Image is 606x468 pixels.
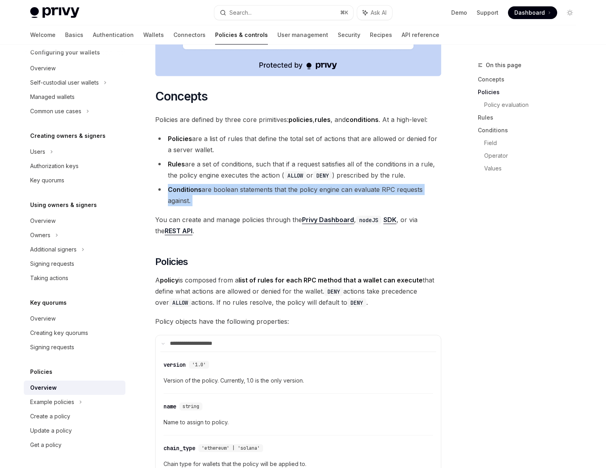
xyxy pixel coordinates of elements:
[30,245,77,254] div: Additional signers
[284,171,306,180] code: ALLOW
[214,6,353,20] button: Search...⌘K
[451,9,467,17] a: Demo
[169,298,191,307] code: ALLOW
[24,214,125,228] a: Overview
[30,440,62,450] div: Get a policy
[30,412,70,421] div: Create a policy
[30,314,56,323] div: Overview
[202,445,260,451] span: 'ethereum' | 'solana'
[164,376,433,385] span: Version of the policy. Currently, 1.0 is the only version.
[30,92,75,102] div: Managed wallets
[168,135,192,143] strong: Policies
[30,200,97,210] h5: Using owners & signers
[315,116,331,124] strong: rules
[30,216,56,226] div: Overview
[155,114,441,125] span: Policies are defined by three core primitives: , , and . At a high-level:
[165,227,192,235] a: REST API
[324,287,343,296] code: DENY
[340,10,348,16] span: ⌘ K
[30,259,74,269] div: Signing requests
[347,298,366,307] code: DENY
[168,160,185,168] strong: Rules
[93,25,134,44] a: Authentication
[30,7,79,18] img: light logo
[192,362,206,368] span: '1.0'
[30,161,79,171] div: Authorization keys
[24,438,125,452] a: Get a policy
[168,186,202,193] strong: Conditions
[402,25,439,44] a: API reference
[183,403,199,410] span: string
[30,342,74,352] div: Signing requests
[484,149,583,162] a: Operator
[24,90,125,104] a: Managed wallets
[356,216,381,224] code: nodeJS
[155,316,441,327] span: Policy objects have the following properties:
[30,78,99,87] div: Self-custodial user wallets
[30,298,67,307] h5: Key quorums
[478,111,583,124] a: Rules
[155,214,441,236] span: You can create and manage policies through the , , or via the .
[24,257,125,271] a: Signing requests
[30,230,50,240] div: Owners
[30,25,56,44] a: Welcome
[164,418,433,427] span: Name to assign to policy.
[164,361,186,369] div: version
[30,106,81,116] div: Common use cases
[508,6,557,19] a: Dashboard
[155,275,441,308] span: A is composed from a that define what actions are allowed or denied for the wallet. actions take ...
[383,216,396,224] a: SDK
[24,409,125,424] a: Create a policy
[164,402,176,410] div: name
[277,25,328,44] a: User management
[24,173,125,188] a: Key quorums
[65,25,83,44] a: Basics
[30,273,68,283] div: Taking actions
[484,162,583,175] a: Values
[338,25,360,44] a: Security
[484,137,583,149] a: Field
[24,381,125,395] a: Overview
[30,367,52,377] h5: Policies
[30,328,88,338] div: Creating key quorums
[514,9,545,17] span: Dashboard
[30,426,72,435] div: Update a policy
[478,86,583,99] a: Policies
[357,6,392,20] button: Ask AI
[229,8,252,17] div: Search...
[370,25,392,44] a: Recipes
[160,276,179,284] strong: policy
[30,64,56,73] div: Overview
[155,159,441,181] li: are a set of conditions, such that if a request satisfies all of the conditions in a rule, the po...
[24,61,125,75] a: Overview
[486,60,521,70] span: On this page
[143,25,164,44] a: Wallets
[302,216,354,224] a: Privy Dashboard
[478,124,583,137] a: Conditions
[346,116,379,124] strong: conditions
[24,271,125,285] a: Taking actions
[478,73,583,86] a: Concepts
[30,397,74,407] div: Example policies
[155,133,441,155] li: are a list of rules that define the total set of actions that are allowed or denied for a server ...
[313,171,332,180] code: DENY
[30,176,64,185] div: Key quorums
[564,6,576,19] button: Toggle dark mode
[24,311,125,326] a: Overview
[371,9,387,17] span: Ask AI
[24,340,125,354] a: Signing requests
[24,326,125,340] a: Creating key quorums
[24,159,125,173] a: Authorization keys
[164,444,195,452] div: chain_type
[24,424,125,438] a: Update a policy
[155,89,208,103] span: Concepts
[173,25,206,44] a: Connectors
[215,25,268,44] a: Policies & controls
[484,99,583,111] a: Policy evaluation
[30,383,57,393] div: Overview
[30,131,106,141] h5: Creating owners & signers
[477,9,498,17] a: Support
[239,276,423,284] strong: list of rules for each RPC method that a wallet can execute
[30,147,45,157] div: Users
[155,184,441,206] li: are boolean statements that the policy engine can evaluate RPC requests against.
